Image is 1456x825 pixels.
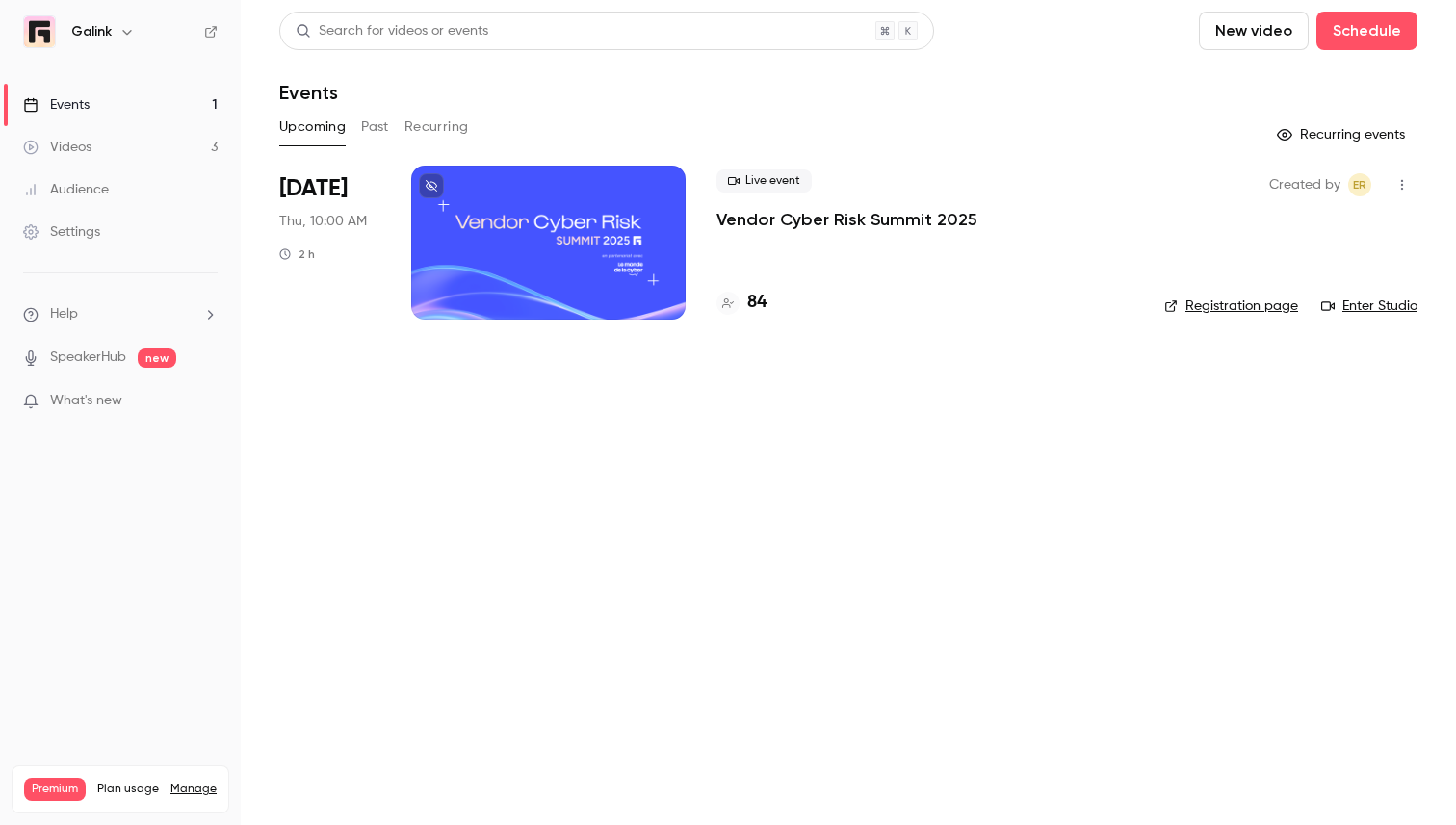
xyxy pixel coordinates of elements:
[1316,12,1417,50] button: Schedule
[1199,12,1309,50] button: New video
[170,782,217,797] a: Manage
[716,290,767,316] a: 84
[296,21,488,41] div: Search for videos or events
[71,22,112,41] h6: Galink
[24,16,55,47] img: Galink
[1321,296,1417,316] a: Enter Studio
[279,112,346,142] button: Upcoming
[50,391,122,411] span: What's new
[23,138,91,157] div: Videos
[97,782,159,797] span: Plan usage
[279,212,367,231] span: Thu, 10:00 AM
[23,304,218,324] li: help-dropdown-opener
[23,180,109,199] div: Audience
[1164,296,1298,316] a: Registration page
[24,778,86,801] span: Premium
[279,166,380,320] div: Oct 2 Thu, 10:00 AM (Europe/Paris)
[279,246,315,262] div: 2 h
[404,112,469,142] button: Recurring
[361,112,389,142] button: Past
[23,222,100,242] div: Settings
[1353,173,1366,196] span: ER
[279,173,348,204] span: [DATE]
[138,348,176,368] span: new
[50,304,78,324] span: Help
[1269,173,1340,196] span: Created by
[1348,173,1371,196] span: Etienne Retout
[747,290,767,316] h4: 84
[23,95,90,115] div: Events
[716,169,812,193] span: Live event
[716,208,977,231] a: Vendor Cyber Risk Summit 2025
[279,81,338,104] h1: Events
[50,348,126,368] a: SpeakerHub
[1268,119,1417,150] button: Recurring events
